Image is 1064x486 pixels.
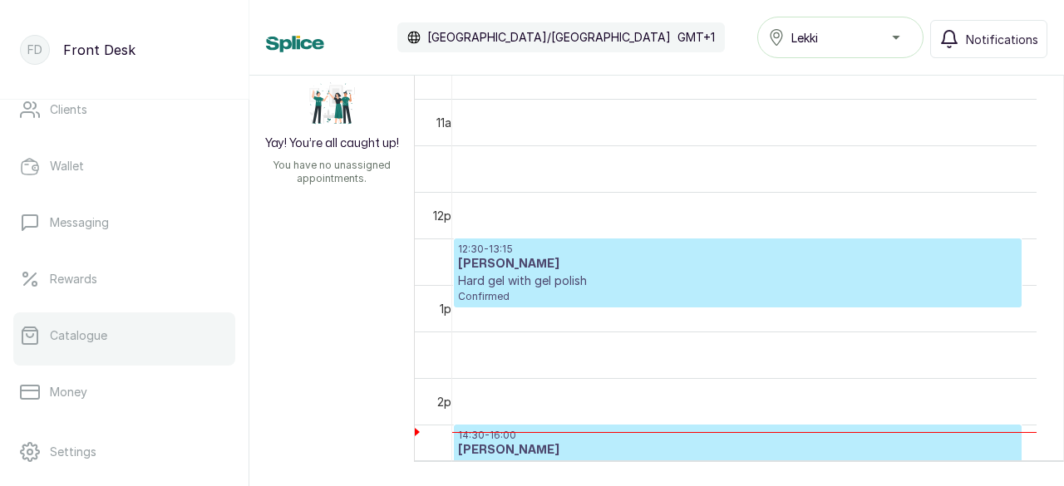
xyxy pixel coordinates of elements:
a: Rewards [13,256,235,302]
h3: [PERSON_NAME] [458,442,1017,459]
p: [GEOGRAPHIC_DATA]/[GEOGRAPHIC_DATA] [427,29,671,46]
p: Rewards [50,271,97,287]
p: 12:30 - 13:15 [458,243,1017,256]
p: Messaging [50,214,109,231]
a: Clients [13,86,235,133]
p: FD [27,42,42,58]
a: Settings [13,429,235,475]
p: Clients [50,101,87,118]
p: Hard gel with gel polish [458,272,1017,289]
h2: Yay! You’re all caught up! [265,135,399,152]
span: Lekki [791,29,818,47]
p: You have no unassigned appointments. [259,159,404,185]
p: Money [50,384,87,400]
p: Catalogue [50,327,107,344]
a: Wallet [13,143,235,189]
p: 14:30 - 16:00 [458,429,1017,442]
span: Notifications [966,31,1038,48]
a: Money [13,369,235,415]
div: 1pm [436,300,464,317]
div: 12pm [430,207,464,224]
p: GMT+1 [677,29,715,46]
button: Lekki [757,17,924,58]
p: Settings [50,444,96,460]
h3: [PERSON_NAME] [458,256,1017,272]
button: Notifications [930,20,1047,58]
p: Wallet [50,158,84,174]
a: Messaging [13,199,235,246]
p: Front Desk [63,40,135,60]
div: 2pm [434,393,464,410]
span: Confirmed [458,290,1017,303]
p: Biab refill with gel (M) [458,459,1017,475]
a: Catalogue [13,312,235,359]
div: 11am [433,114,464,131]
